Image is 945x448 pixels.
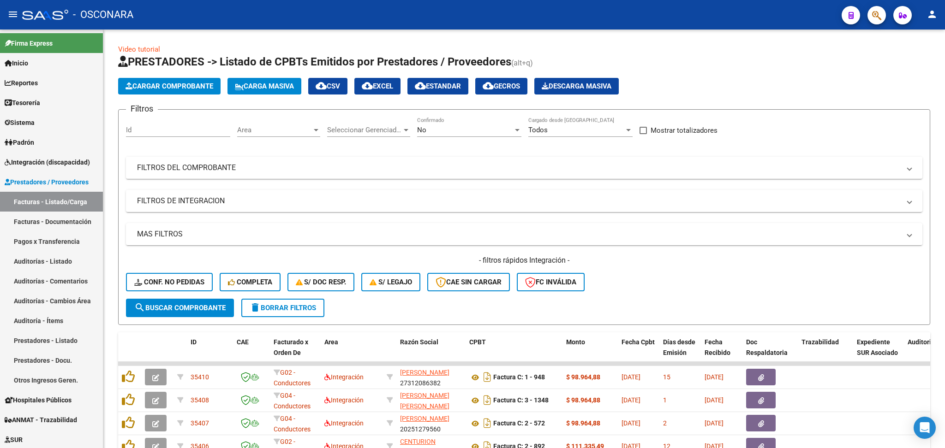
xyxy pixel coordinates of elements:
[227,78,301,94] button: Carga Masiva
[354,78,401,94] button: EXCEL
[191,373,209,381] span: 35410
[137,163,900,173] mat-panel-title: FILTROS DEL COMPROBANTE
[746,338,788,356] span: Doc Respaldatoria
[622,419,640,427] span: [DATE]
[126,190,922,212] mat-expansion-panel-header: FILTROS DE INTEGRACION
[705,338,730,356] span: Fecha Recibido
[622,396,640,404] span: [DATE]
[191,419,209,427] span: 35407
[534,78,619,94] app-download-masive: Descarga masiva de comprobantes (adjuntos)
[5,157,90,167] span: Integración (discapacidad)
[134,304,226,312] span: Buscar Comprobante
[5,137,34,147] span: Padrón
[327,126,402,134] span: Seleccionar Gerenciador
[316,80,327,91] mat-icon: cloud_download
[187,332,233,373] datatable-header-cell: ID
[362,80,373,91] mat-icon: cloud_download
[396,332,466,373] datatable-header-cell: Razón Social
[5,38,53,48] span: Firma Express
[525,278,576,286] span: FC Inválida
[237,126,312,134] span: Area
[705,419,724,427] span: [DATE]
[137,229,900,239] mat-panel-title: MAS FILTROS
[137,196,900,206] mat-panel-title: FILTROS DE INTEGRACION
[274,415,312,443] span: G04 - Conductores Navales MDQ
[126,223,922,245] mat-expansion-panel-header: MAS FILTROS
[316,82,340,90] span: CSV
[191,338,197,346] span: ID
[270,332,321,373] datatable-header-cell: Facturado x Orden De
[663,419,667,427] span: 2
[400,415,449,422] span: [PERSON_NAME]
[798,332,853,373] datatable-header-cell: Trazabilidad
[362,82,393,90] span: EXCEL
[287,273,355,291] button: S/ Doc Resp.
[274,392,312,420] span: G04 - Conductores Navales MDQ
[126,157,922,179] mat-expansion-panel-header: FILTROS DEL COMPROBANTE
[415,80,426,91] mat-icon: cloud_download
[927,9,938,20] mat-icon: person
[663,373,670,381] span: 15
[400,392,449,410] span: [PERSON_NAME] [PERSON_NAME]
[5,415,77,425] span: ANMAT - Trazabilidad
[237,338,249,346] span: CAE
[481,370,493,384] i: Descargar documento
[235,82,294,90] span: Carga Masiva
[517,273,585,291] button: FC Inválida
[651,125,718,136] span: Mostrar totalizadores
[914,417,936,439] div: Open Intercom Messenger
[250,302,261,313] mat-icon: delete
[233,332,270,373] datatable-header-cell: CAE
[566,338,585,346] span: Monto
[134,278,204,286] span: Conf. no pedidas
[528,126,548,134] span: Todos
[5,78,38,88] span: Reportes
[415,82,461,90] span: Estandar
[118,78,221,94] button: Cargar Comprobante
[493,420,545,427] strong: Factura C: 2 - 572
[5,98,40,108] span: Tesorería
[134,302,145,313] mat-icon: search
[483,80,494,91] mat-icon: cloud_download
[324,396,364,404] span: Integración
[296,278,347,286] span: S/ Doc Resp.
[308,78,347,94] button: CSV
[701,332,742,373] datatable-header-cell: Fecha Recibido
[493,397,549,404] strong: Factura C: 3 - 1348
[566,396,600,404] strong: $ 98.964,88
[126,102,158,115] h3: Filtros
[5,395,72,405] span: Hospitales Públicos
[126,273,213,291] button: Conf. no pedidas
[241,299,324,317] button: Borrar Filtros
[126,82,213,90] span: Cargar Comprobante
[566,373,600,381] strong: $ 98.964,88
[118,45,160,53] a: Video tutorial
[481,393,493,407] i: Descargar documento
[73,5,133,25] span: - OSCONARA
[436,278,502,286] span: CAE SIN CARGAR
[5,118,35,128] span: Sistema
[469,338,486,346] span: CPBT
[324,338,338,346] span: Area
[324,419,364,427] span: Integración
[857,338,898,356] span: Expediente SUR Asociado
[400,369,449,376] span: [PERSON_NAME]
[663,396,667,404] span: 1
[562,332,618,373] datatable-header-cell: Monto
[5,177,89,187] span: Prestadores / Proveedores
[191,396,209,404] span: 35408
[481,416,493,430] i: Descargar documento
[126,299,234,317] button: Buscar Comprobante
[801,338,839,346] span: Trazabilidad
[742,332,798,373] datatable-header-cell: Doc Respaldatoria
[400,367,462,387] div: 27312086382
[475,78,527,94] button: Gecros
[511,59,533,67] span: (alt+q)
[370,278,412,286] span: S/ legajo
[908,338,935,346] span: Auditoria
[566,419,600,427] strong: $ 98.964,88
[542,82,611,90] span: Descarga Masiva
[663,338,695,356] span: Días desde Emisión
[118,55,511,68] span: PRESTADORES -> Listado de CPBTs Emitidos por Prestadores / Proveedores
[853,332,904,373] datatable-header-cell: Expediente SUR Asociado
